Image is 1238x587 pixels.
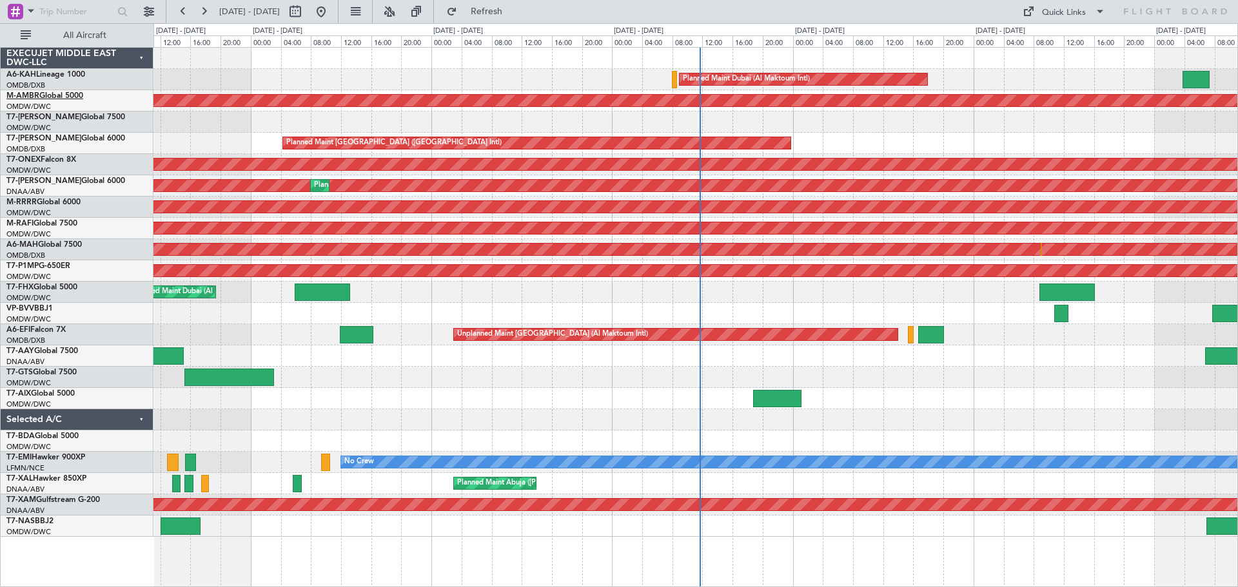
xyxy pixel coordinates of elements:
[6,454,85,461] a: T7-EMIHawker 900XP
[683,70,810,89] div: Planned Maint Dubai (Al Maktoum Intl)
[6,399,51,409] a: OMDW/DWC
[6,241,38,249] span: A6-MAH
[1124,35,1154,47] div: 20:00
[1004,35,1034,47] div: 04:00
[457,474,602,493] div: Planned Maint Abuja ([PERSON_NAME] Intl)
[943,35,974,47] div: 20:00
[702,35,732,47] div: 12:00
[286,133,502,153] div: Planned Maint [GEOGRAPHIC_DATA] ([GEOGRAPHIC_DATA] Intl)
[6,390,31,398] span: T7-AIX
[6,347,34,355] span: T7-AAY
[6,71,85,79] a: A6-KAHLineage 1000
[6,293,51,303] a: OMDW/DWC
[6,229,51,239] a: OMDW/DWC
[6,220,34,227] span: M-RAFI
[460,7,514,16] span: Refresh
[6,432,79,440] a: T7-BDAGlobal 5000
[883,35,914,47] div: 12:00
[221,35,251,47] div: 20:00
[6,272,51,282] a: OMDW/DWC
[6,135,125,142] a: T7-[PERSON_NAME]Global 6000
[1034,35,1064,47] div: 08:00
[6,485,44,494] a: DNAA/ABV
[6,475,33,483] span: T7-XAL
[853,35,883,47] div: 08:00
[6,177,125,185] a: T7-[PERSON_NAME]Global 6000
[6,92,83,100] a: M-AMBRGlobal 5000
[913,35,943,47] div: 16:00
[314,176,441,195] div: Planned Maint Dubai (Al Maktoum Intl)
[1094,35,1125,47] div: 16:00
[6,262,39,270] span: T7-P1MP
[6,442,51,452] a: OMDW/DWC
[6,135,81,142] span: T7-[PERSON_NAME]
[6,506,44,515] a: DNAA/ABV
[6,156,41,164] span: T7-ONEX
[39,2,113,21] input: Trip Number
[763,35,793,47] div: 20:00
[6,357,44,367] a: DNAA/ABV
[133,282,260,302] div: Planned Maint Dubai (Al Maktoum Intl)
[614,26,663,37] div: [DATE] - [DATE]
[793,35,823,47] div: 00:00
[6,262,70,270] a: T7-P1MPG-650ER
[552,35,582,47] div: 16:00
[732,35,763,47] div: 16:00
[433,26,483,37] div: [DATE] - [DATE]
[6,71,36,79] span: A6-KAH
[6,156,76,164] a: T7-ONEXFalcon 8X
[582,35,613,47] div: 20:00
[6,475,86,483] a: T7-XALHawker 850XP
[6,241,82,249] a: A6-MAHGlobal 7500
[492,35,522,47] div: 08:00
[6,517,54,525] a: T7-NASBBJ2
[6,390,75,398] a: T7-AIXGlobal 5000
[440,1,518,22] button: Refresh
[156,26,206,37] div: [DATE] - [DATE]
[6,251,45,260] a: OMDB/DXB
[6,187,44,197] a: DNAA/ABV
[6,92,39,100] span: M-AMBR
[6,432,35,440] span: T7-BDA
[6,369,33,376] span: T7-GTS
[6,314,51,324] a: OMDW/DWC
[6,454,32,461] span: T7-EMI
[371,35,402,47] div: 16:00
[311,35,341,47] div: 08:00
[6,220,77,227] a: M-RAFIGlobal 7500
[253,26,302,37] div: [DATE] - [DATE]
[431,35,462,47] div: 00:00
[6,284,77,291] a: T7-FHXGlobal 5000
[190,35,221,47] div: 16:00
[281,35,311,47] div: 04:00
[6,208,51,218] a: OMDW/DWC
[642,35,673,47] div: 04:00
[612,35,642,47] div: 00:00
[14,25,140,46] button: All Aircraft
[341,35,371,47] div: 12:00
[251,35,281,47] div: 00:00
[673,35,703,47] div: 08:00
[6,527,51,537] a: OMDW/DWC
[976,26,1025,37] div: [DATE] - [DATE]
[1184,35,1215,47] div: 04:00
[161,35,191,47] div: 12:00
[6,378,51,388] a: OMDW/DWC
[344,452,374,472] div: No Crew
[6,102,51,111] a: OMDW/DWC
[6,305,53,313] a: VP-BVVBBJ1
[6,496,100,504] a: T7-XAMGulfstream G-200
[6,463,44,473] a: LFMN/NCE
[6,284,34,291] span: T7-FHX
[219,6,280,17] span: [DATE] - [DATE]
[401,35,431,47] div: 20:00
[457,325,648,344] div: Unplanned Maint [GEOGRAPHIC_DATA] (Al Maktoum Intl)
[6,166,51,175] a: OMDW/DWC
[6,113,125,121] a: T7-[PERSON_NAME]Global 7500
[1016,1,1112,22] button: Quick Links
[6,305,34,313] span: VP-BVV
[6,113,81,121] span: T7-[PERSON_NAME]
[1154,35,1184,47] div: 00:00
[522,35,552,47] div: 12:00
[34,31,136,40] span: All Aircraft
